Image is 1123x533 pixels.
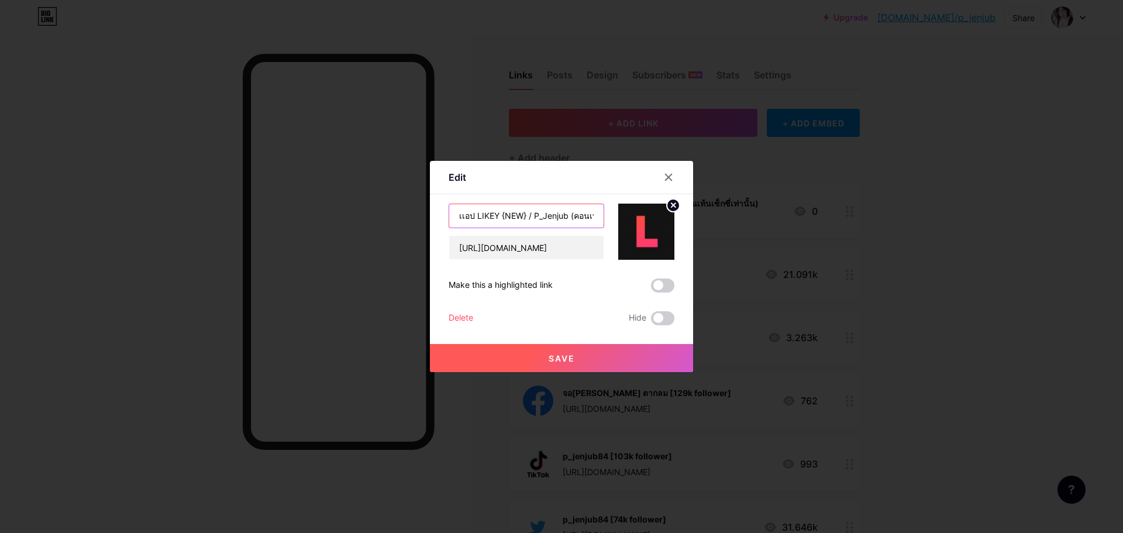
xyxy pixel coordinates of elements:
[449,236,604,259] input: URL
[629,311,646,325] span: Hide
[449,170,466,184] div: Edit
[618,204,674,260] img: link_thumbnail
[449,311,473,325] div: Delete
[449,278,553,293] div: Make this a highlighted link
[430,344,693,372] button: Save
[549,353,575,363] span: Save
[449,204,604,228] input: Title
